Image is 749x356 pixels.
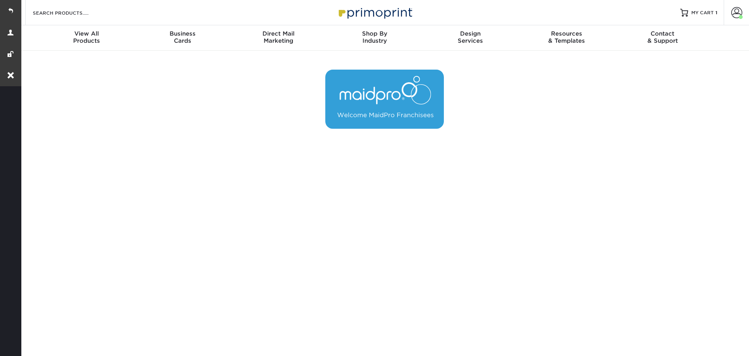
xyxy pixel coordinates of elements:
a: DesignServices [423,25,519,51]
a: Direct MailMarketing [230,25,326,51]
span: Contact [615,30,711,37]
div: Services [423,30,519,44]
div: Products [39,30,135,44]
div: Industry [326,30,423,44]
div: & Templates [519,30,615,44]
span: 1 [715,10,717,15]
a: View AllProducts [39,25,135,51]
div: Marketing [230,30,326,44]
span: Resources [519,30,615,37]
img: MaidPro [325,70,444,129]
span: Design [423,30,519,37]
a: Resources& Templates [519,25,615,51]
a: BusinessCards [134,25,230,51]
img: Primoprint [335,4,414,21]
a: Contact& Support [615,25,711,51]
div: & Support [615,30,711,44]
span: View All [39,30,135,37]
input: SEARCH PRODUCTS..... [32,8,109,17]
span: Shop By [326,30,423,37]
span: MY CART [691,9,714,16]
span: Business [134,30,230,37]
div: Cards [134,30,230,44]
a: Shop ByIndustry [326,25,423,51]
span: Direct Mail [230,30,326,37]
